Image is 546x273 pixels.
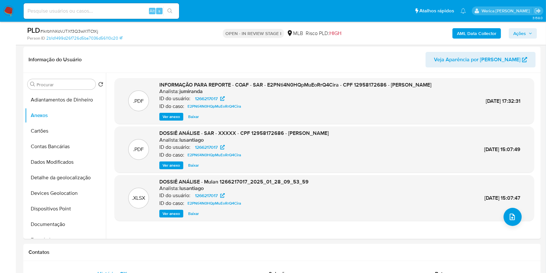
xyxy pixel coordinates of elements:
[40,28,98,34] span: # IkrbhNKoVJTXf3Q3wX1TCtKj
[25,108,106,123] button: Anexos
[185,210,202,218] button: Baixar
[179,185,204,192] h6: lusantiago
[133,146,144,153] p: .PDF
[185,113,202,121] button: Baixar
[513,28,526,39] span: Ações
[185,151,244,159] a: E2PNti4N0HQpMuEoRrQ4Cira
[163,6,176,16] button: search-icon
[25,139,106,154] button: Contas Bancárias
[159,200,184,207] p: ID do caso:
[163,210,180,217] span: Ver anexo
[25,92,106,108] button: Adiantamentos de Dinheiro
[25,217,106,232] button: Documentação
[27,25,40,35] b: PLD
[191,143,229,151] a: 1266217017
[457,28,496,39] b: AML Data Collector
[509,28,537,39] button: Ações
[532,15,543,20] span: 3.158.0
[159,178,309,185] span: DOSSIÊ ANÁLISE - Mulan 1266217017_2025_01_28_09_53_59
[195,95,218,102] span: 1266217017
[25,232,106,248] button: Empréstimos
[306,30,341,37] span: Risco PLD:
[484,146,520,153] span: [DATE] 15:07:49
[25,123,106,139] button: Cartões
[486,97,520,105] span: [DATE] 17:32:31
[188,113,199,120] span: Baixar
[185,161,202,169] button: Baixar
[185,199,244,207] a: E2PNti4N0HQpMuEoRrQ4Cira
[188,151,241,159] span: E2PNti4N0HQpMuEoRrQ4Cira
[163,113,180,120] span: Ver anexo
[461,8,466,14] a: Notificações
[534,7,541,14] a: Sair
[25,185,106,201] button: Devices Geolocation
[195,192,218,199] span: 1266217017
[159,95,190,102] p: ID do usuário:
[159,185,179,192] p: Analista:
[185,102,244,110] a: E2PNti4N0HQpMuEoRrQ4Cira
[159,144,190,150] p: ID do usuário:
[191,192,229,199] a: 1266217017
[30,82,35,87] button: Procurar
[159,161,183,169] button: Ver anexo
[188,102,241,110] span: E2PNti4N0HQpMuEoRrQ4Cira
[25,154,106,170] button: Dados Modificados
[195,143,218,151] span: 1266217017
[28,56,82,63] h1: Informação do Usuário
[159,113,183,121] button: Ver anexo
[188,210,199,217] span: Baixar
[329,30,341,37] span: HIGH
[287,30,303,37] div: MLB
[159,81,431,89] span: INFORMAÇÃO PARA REPORTE - COAF - SAR - E2PNti4N0HQpMuEoRrQ4Cira - CPF 12958172686 - [PERSON_NAME]
[484,194,520,202] span: [DATE] 15:07:47
[98,82,103,89] button: Retornar ao pedido padrão
[159,129,329,137] span: DOSSIÊ ANÁLISE - SAR - XXXXX - CPF 12958172686 - [PERSON_NAME]
[434,52,520,67] span: Veja Aparência por [PERSON_NAME]
[46,35,122,41] a: 2b1d1499d26f726d5ba7036d56110c20
[482,8,532,14] p: werica.jgaldencio@mercadolivre.com
[159,88,179,95] p: Analista:
[179,88,203,95] h6: jumiranda
[191,95,229,102] a: 1266217017
[159,152,184,158] p: ID do caso:
[37,82,93,88] input: Procurar
[188,162,199,169] span: Baixar
[179,137,204,143] h6: lusantiago
[159,210,183,218] button: Ver anexo
[426,52,536,67] button: Veja Aparência por [PERSON_NAME]
[25,201,106,217] button: Dispositivos Point
[27,35,45,41] b: Person ID
[24,7,179,15] input: Pesquise usuários ou casos...
[133,98,144,105] p: .PDF
[159,103,184,110] p: ID do caso:
[163,162,180,169] span: Ver anexo
[159,137,179,143] p: Analista:
[150,8,155,14] span: Alt
[159,192,190,199] p: ID do usuário:
[25,170,106,185] button: Detalhe da geolocalização
[188,199,241,207] span: E2PNti4N0HQpMuEoRrQ4Cira
[223,29,284,38] p: OPEN - IN REVIEW STAGE I
[419,7,454,14] span: Atalhos rápidos
[28,249,536,255] h1: Contatos
[158,8,160,14] span: s
[132,195,145,202] p: .XLSX
[452,28,501,39] button: AML Data Collector
[504,208,522,226] button: upload-file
